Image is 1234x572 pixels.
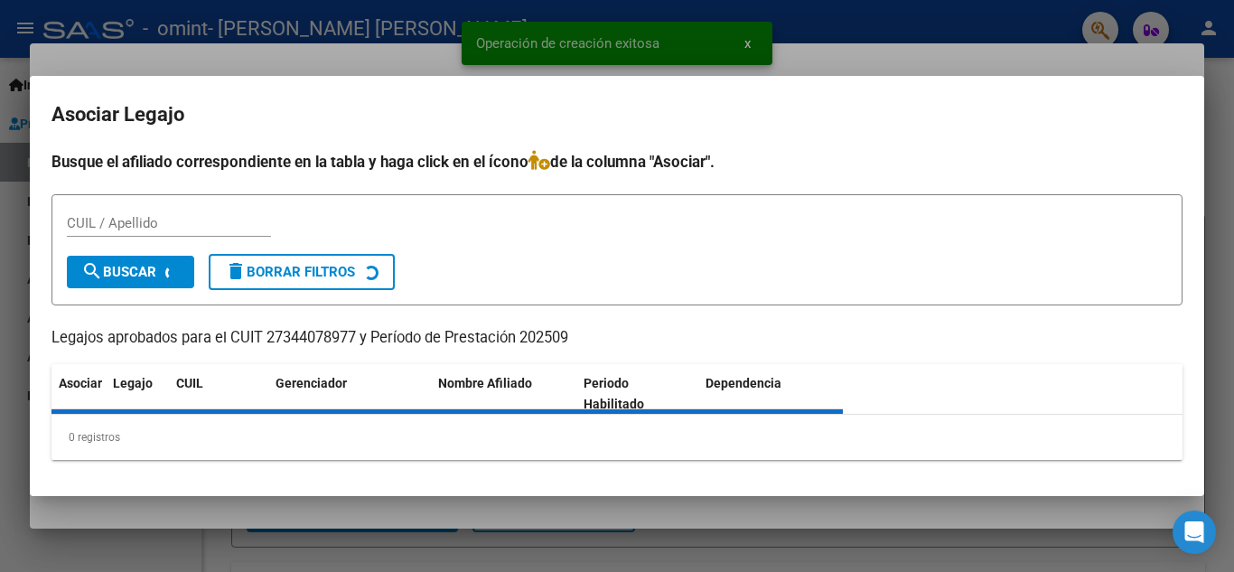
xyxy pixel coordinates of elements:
[276,376,347,390] span: Gerenciador
[81,260,103,282] mat-icon: search
[209,254,395,290] button: Borrar Filtros
[169,364,268,424] datatable-header-cell: CUIL
[438,376,532,390] span: Nombre Afiliado
[268,364,431,424] datatable-header-cell: Gerenciador
[106,364,169,424] datatable-header-cell: Legajo
[576,364,698,424] datatable-header-cell: Periodo Habilitado
[81,264,156,280] span: Buscar
[706,376,781,390] span: Dependencia
[67,256,194,288] button: Buscar
[431,364,576,424] datatable-header-cell: Nombre Afiliado
[1173,511,1216,554] div: Open Intercom Messenger
[51,364,106,424] datatable-header-cell: Asociar
[51,327,1183,350] p: Legajos aprobados para el CUIT 27344078977 y Período de Prestación 202509
[225,264,355,280] span: Borrar Filtros
[51,150,1183,173] h4: Busque el afiliado correspondiente en la tabla y haga click en el ícono de la columna "Asociar".
[698,364,844,424] datatable-header-cell: Dependencia
[176,376,203,390] span: CUIL
[584,376,644,411] span: Periodo Habilitado
[113,376,153,390] span: Legajo
[51,415,1183,460] div: 0 registros
[51,98,1183,132] h2: Asociar Legajo
[59,376,102,390] span: Asociar
[225,260,247,282] mat-icon: delete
